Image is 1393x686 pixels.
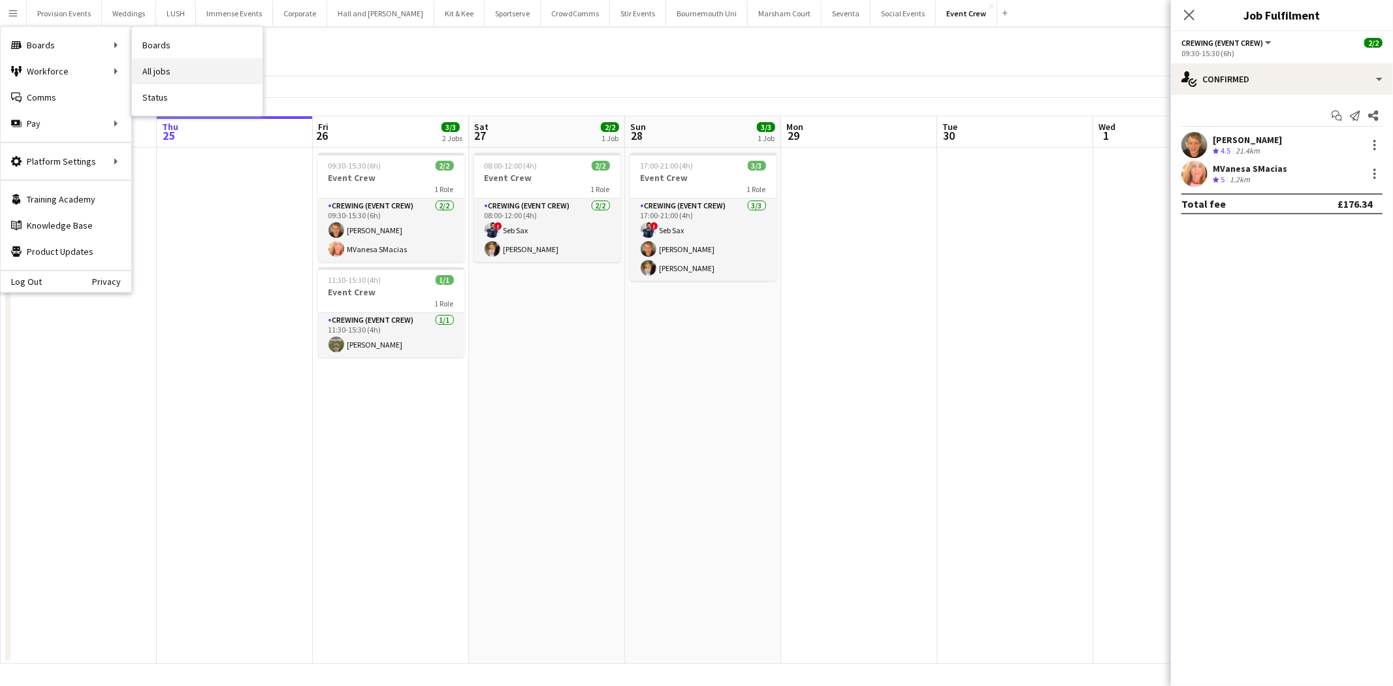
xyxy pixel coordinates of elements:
span: ! [494,222,502,230]
span: Crewing (Event Crew) [1181,38,1263,48]
span: 5 [1221,174,1225,184]
app-card-role: Crewing (Event Crew)3/317:00-21:00 (4h)!Seb Sax[PERSON_NAME][PERSON_NAME] [630,199,777,281]
span: 2/2 [436,161,454,171]
span: 3/3 [757,122,775,132]
span: 1 Role [435,184,454,194]
span: 4.5 [1221,146,1230,155]
button: Event Crew [936,1,997,26]
h3: Event Crew [318,172,464,184]
span: 2/2 [1364,38,1383,48]
div: 1.2km [1227,174,1253,186]
a: Privacy [92,276,131,287]
div: 09:30-15:30 (6h) [1181,48,1383,58]
app-card-role: Crewing (Event Crew)1/111:30-15:30 (4h)[PERSON_NAME] [318,313,464,357]
span: 29 [784,128,803,143]
span: 3/3 [441,122,460,132]
span: Sat [474,121,488,133]
button: Kit & Kee [434,1,485,26]
div: £176.34 [1337,197,1372,210]
button: Weddings [102,1,156,26]
a: All jobs [132,58,263,84]
app-card-role: Crewing (Event Crew)2/208:00-12:00 (4h)!Seb Sax[PERSON_NAME] [474,199,620,262]
a: Training Academy [1,186,131,212]
app-job-card: 11:30-15:30 (4h)1/1Event Crew1 RoleCrewing (Event Crew)1/111:30-15:30 (4h)[PERSON_NAME] [318,267,464,357]
span: 2/2 [592,161,610,171]
span: 27 [472,128,488,143]
span: 1 Role [591,184,610,194]
div: Confirmed [1171,63,1393,95]
div: 21.4km [1233,146,1262,157]
button: Bournemouth Uni [666,1,748,26]
span: 2/2 [601,122,619,132]
app-job-card: 08:00-12:00 (4h)2/2Event Crew1 RoleCrewing (Event Crew)2/208:00-12:00 (4h)!Seb Sax[PERSON_NAME] [474,153,620,262]
h3: Event Crew [474,172,620,184]
div: [PERSON_NAME] [1213,134,1282,146]
div: 2 Jobs [442,133,462,143]
h3: Job Fulfilment [1171,7,1393,24]
div: Workforce [1,58,131,84]
h3: Event Crew [630,172,777,184]
span: Wed [1098,121,1115,133]
span: 17:00-21:00 (4h) [641,161,694,171]
a: Log Out [1,276,42,287]
button: Marsham Court [748,1,822,26]
span: Thu [162,121,178,133]
button: Sportserve [485,1,541,26]
span: 1 Role [435,299,454,308]
span: 28 [628,128,646,143]
span: Tue [942,121,957,133]
span: 09:30-15:30 (6h) [328,161,381,171]
button: Provision Events [27,1,102,26]
div: 1 Job [601,133,618,143]
a: Product Updates [1,238,131,265]
button: Social Events [871,1,936,26]
span: 08:00-12:00 (4h) [485,161,537,171]
a: Knowledge Base [1,212,131,238]
button: Stir Events [610,1,666,26]
a: Boards [132,32,263,58]
span: ! [650,222,658,230]
span: 30 [940,128,957,143]
h3: Event Crew [318,286,464,298]
button: Seventa [822,1,871,26]
span: Sun [630,121,646,133]
span: Mon [786,121,803,133]
span: Fri [318,121,328,133]
button: Crewing (Event Crew) [1181,38,1273,48]
span: 1 Role [747,184,766,194]
app-job-card: 17:00-21:00 (4h)3/3Event Crew1 RoleCrewing (Event Crew)3/317:00-21:00 (4h)!Seb Sax[PERSON_NAME][P... [630,153,777,281]
div: Pay [1,110,131,137]
span: 3/3 [748,161,766,171]
button: Corporate [273,1,327,26]
div: Total fee [1181,197,1226,210]
button: Hall and [PERSON_NAME] [327,1,434,26]
span: 11:30-15:30 (4h) [328,275,381,285]
a: Status [132,84,263,110]
a: Comms [1,84,131,110]
span: 26 [316,128,328,143]
span: 1 [1097,128,1115,143]
button: CrowdComms [541,1,610,26]
div: 1 Job [758,133,775,143]
div: Platform Settings [1,148,131,174]
div: Boards [1,32,131,58]
span: 1/1 [436,275,454,285]
div: MVanesa SMacias [1213,163,1287,174]
app-job-card: 09:30-15:30 (6h)2/2Event Crew1 RoleCrewing (Event Crew)2/209:30-15:30 (6h)[PERSON_NAME]MVanesa SM... [318,153,464,262]
app-card-role: Crewing (Event Crew)2/209:30-15:30 (6h)[PERSON_NAME]MVanesa SMacias [318,199,464,262]
button: LUSH [156,1,196,26]
button: Immense Events [196,1,273,26]
span: 25 [160,128,178,143]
